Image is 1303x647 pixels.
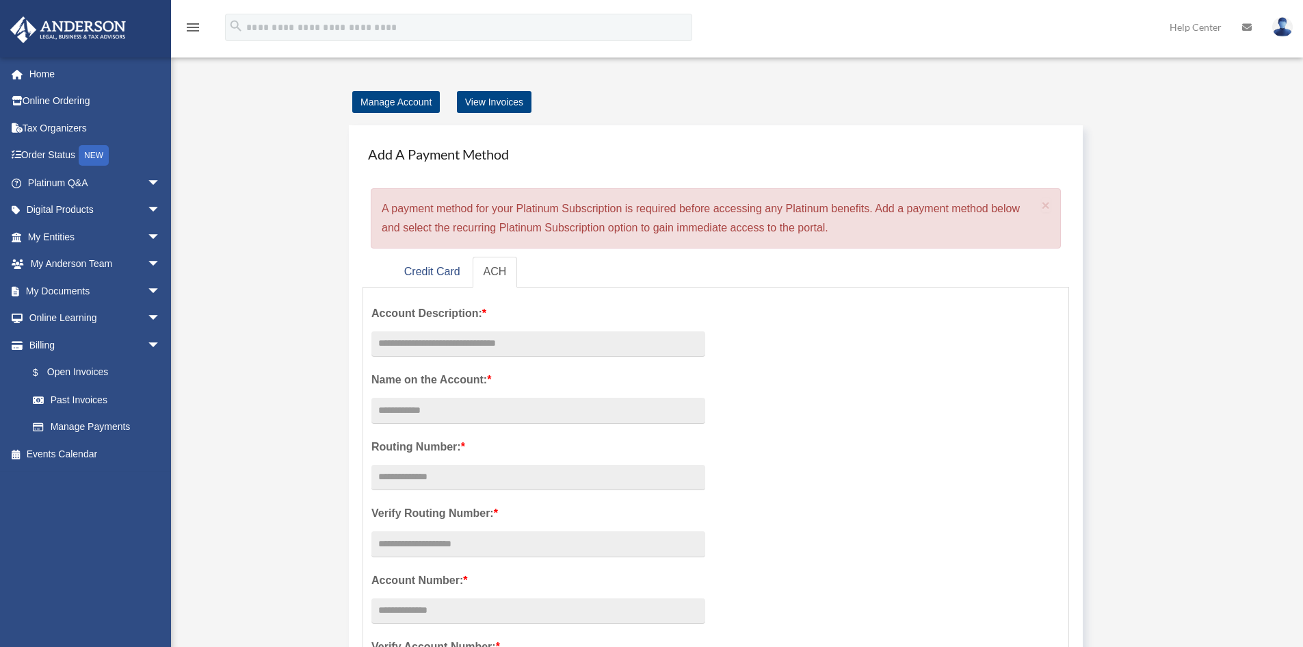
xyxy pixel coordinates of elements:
span: × [1042,197,1051,213]
i: menu [185,19,201,36]
span: arrow_drop_down [147,305,174,333]
a: Online Learningarrow_drop_down [10,305,181,332]
label: Account Number: [371,571,705,590]
label: Verify Routing Number: [371,504,705,523]
span: arrow_drop_down [147,223,174,251]
a: My Documentsarrow_drop_down [10,277,181,305]
div: A payment method for your Platinum Subscription is required before accessing any Platinum benefit... [371,188,1061,249]
div: NEW [79,145,109,166]
a: Past Invoices [19,386,181,414]
a: My Entitiesarrow_drop_down [10,223,181,251]
span: $ [40,364,47,381]
span: arrow_drop_down [147,277,174,305]
i: search [228,18,244,34]
a: Platinum Q&Aarrow_drop_down [10,169,181,196]
button: Close [1042,198,1051,212]
a: View Invoices [457,91,531,113]
img: User Pic [1272,17,1293,37]
label: Routing Number: [371,437,705,457]
a: menu [185,24,201,36]
a: Billingarrow_drop_down [10,331,181,359]
a: Events Calendar [10,440,181,468]
a: Home [10,60,181,88]
span: arrow_drop_down [147,196,174,225]
h4: Add A Payment Method [363,139,1069,169]
a: Credit Card [393,257,471,288]
a: Order StatusNEW [10,142,181,170]
span: arrow_drop_down [147,169,174,197]
a: $Open Invoices [19,359,181,387]
a: ACH [473,257,518,288]
a: Manage Payments [19,414,174,441]
label: Name on the Account: [371,370,705,390]
span: arrow_drop_down [147,331,174,359]
a: Manage Account [352,91,440,113]
a: Online Ordering [10,88,181,115]
a: Digital Productsarrow_drop_down [10,196,181,224]
a: Tax Organizers [10,114,181,142]
span: arrow_drop_down [147,251,174,279]
img: Anderson Advisors Platinum Portal [6,16,130,43]
label: Account Description: [371,304,705,323]
a: My Anderson Teamarrow_drop_down [10,251,181,278]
